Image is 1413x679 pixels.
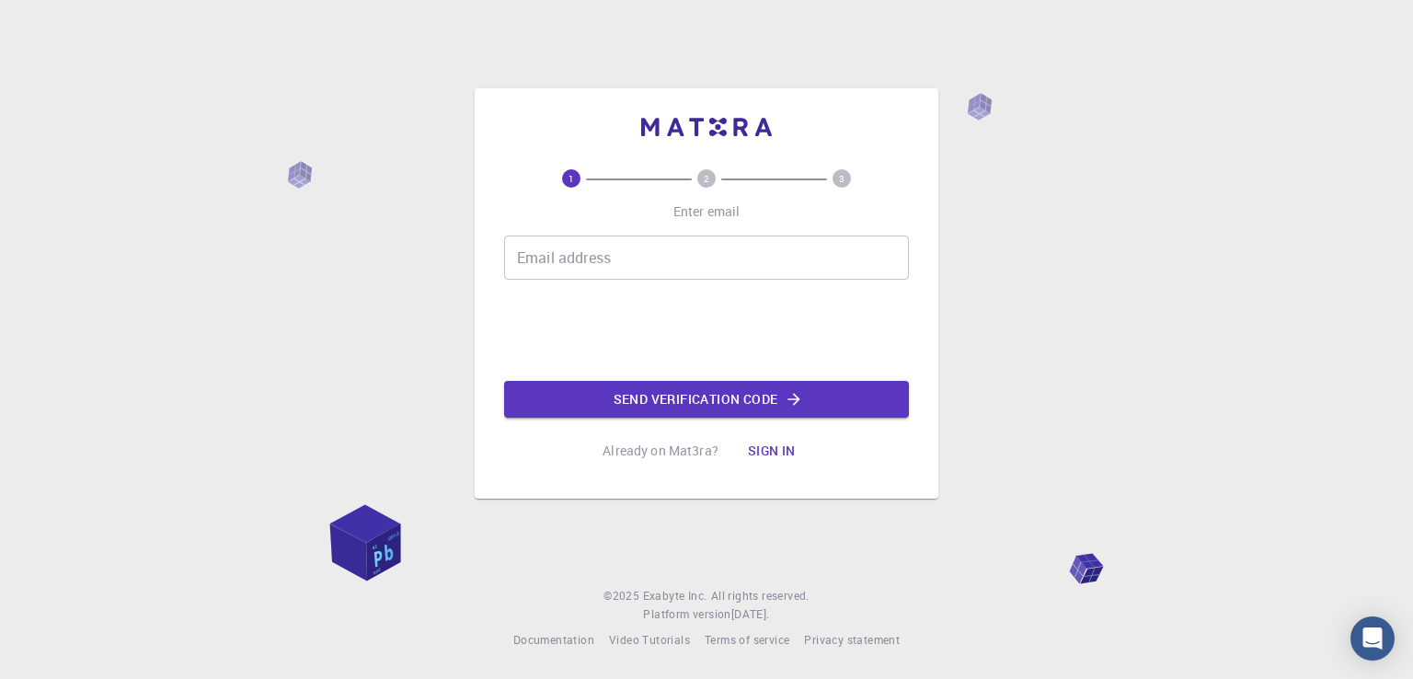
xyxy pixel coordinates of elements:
span: Documentation [513,632,594,647]
span: Exabyte Inc. [643,588,707,603]
button: Sign in [733,432,810,469]
span: All rights reserved. [711,587,810,605]
text: 2 [704,172,709,185]
text: 1 [569,172,574,185]
a: Video Tutorials [609,631,690,650]
text: 3 [839,172,844,185]
a: Documentation [513,631,594,650]
span: Video Tutorials [609,632,690,647]
a: [DATE]. [731,605,770,624]
iframe: reCAPTCHA [567,294,846,366]
a: Terms of service [705,631,789,650]
p: Enter email [673,202,741,221]
a: Exabyte Inc. [643,587,707,605]
div: Open Intercom Messenger [1350,616,1395,661]
span: Terms of service [705,632,789,647]
span: Privacy statement [804,632,900,647]
span: © 2025 [603,587,642,605]
span: [DATE] . [731,606,770,621]
a: Privacy statement [804,631,900,650]
span: Platform version [643,605,730,624]
p: Already on Mat3ra? [603,442,718,460]
button: Send verification code [504,381,909,418]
